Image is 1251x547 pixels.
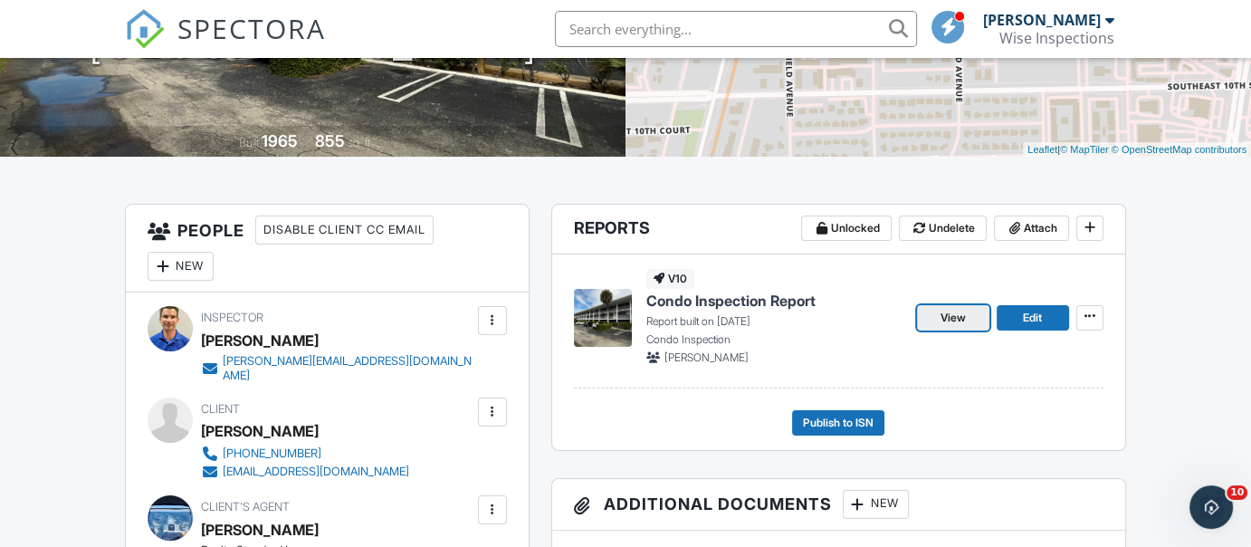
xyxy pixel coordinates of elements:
[201,516,319,543] div: [PERSON_NAME]
[1189,485,1233,529] iframe: Intercom live chat
[201,463,409,481] a: [EMAIL_ADDRESS][DOMAIN_NAME]
[201,311,263,324] span: Inspector
[201,500,290,513] span: Client's Agent
[148,252,214,281] div: New
[125,24,326,62] a: SPECTORA
[239,136,259,149] span: Built
[315,131,345,150] div: 855
[1227,485,1247,500] span: 10
[201,402,240,416] span: Client
[348,136,373,149] span: sq. ft.
[999,29,1114,47] div: Wise Inspections
[201,327,319,354] div: [PERSON_NAME]
[126,205,529,293] h3: People
[223,446,321,461] div: [PHONE_NUMBER]
[1112,144,1246,155] a: © OpenStreetMap contributors
[255,216,434,245] div: Disable Client CC Email
[223,354,473,383] div: [PERSON_NAME][EMAIL_ADDRESS][DOMAIN_NAME]
[843,490,909,519] div: New
[552,479,1125,531] h3: Additional Documents
[201,354,473,383] a: [PERSON_NAME][EMAIL_ADDRESS][DOMAIN_NAME]
[983,11,1101,29] div: [PERSON_NAME]
[201,417,319,445] div: [PERSON_NAME]
[262,131,298,150] div: 1965
[1027,144,1057,155] a: Leaflet
[555,11,917,47] input: Search everything...
[1060,144,1109,155] a: © MapTiler
[223,465,409,479] div: [EMAIL_ADDRESS][DOMAIN_NAME]
[177,9,326,47] span: SPECTORA
[125,9,165,49] img: The Best Home Inspection Software - Spectora
[201,445,409,463] a: [PHONE_NUMBER]
[1023,142,1251,158] div: |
